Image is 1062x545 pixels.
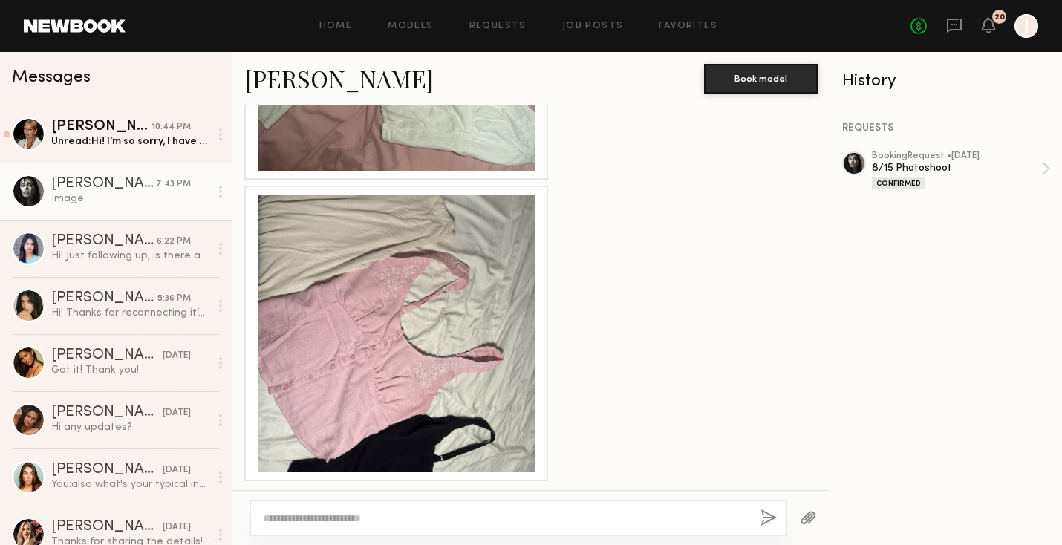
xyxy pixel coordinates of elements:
a: Home [319,22,353,31]
div: Confirmed [872,177,925,189]
div: 6:22 PM [157,235,191,249]
a: Models [388,22,433,31]
div: booking Request • [DATE] [872,151,1041,161]
div: [DATE] [163,406,191,420]
div: REQUESTS [842,123,1050,134]
div: 5:36 PM [157,292,191,306]
div: Unread: Hi! I’m so sorry, I have to last minute cancel for the shoot [DATE]. Is there a way we cl... [51,134,209,149]
div: You: also what's your typical inseam for jeans? [51,477,209,492]
div: [PERSON_NAME] [51,348,163,363]
div: Got it! Thank you! [51,363,209,377]
div: [PERSON_NAME] [51,234,157,249]
div: [DATE] [163,520,191,535]
a: Job Posts [562,22,624,31]
a: bookingRequest •[DATE]8/15 PhotoshootConfirmed [872,151,1050,189]
div: [PERSON_NAME] [51,463,163,477]
div: 8/15 Photoshoot [872,161,1041,175]
div: Hi! Thanks for reconnecting it’s been a crazy week! My NB rate is $200/hour, if that’s something ... [51,306,209,320]
a: [PERSON_NAME] [244,62,434,94]
a: Favorites [659,22,717,31]
div: [DATE] [163,463,191,477]
div: [DATE] [163,349,191,363]
span: Messages [12,69,91,86]
button: Book model [704,64,818,94]
div: [PERSON_NAME] [51,177,156,192]
div: Image [51,192,209,206]
div: History [842,73,1050,90]
div: [PERSON_NAME] [51,120,152,134]
div: 10:44 PM [152,120,191,134]
div: [PERSON_NAME] [51,405,163,420]
div: [PERSON_NAME] [51,291,157,306]
div: 20 [994,13,1005,22]
a: Requests [469,22,527,31]
div: 7:43 PM [156,177,191,192]
a: Book model [704,71,818,84]
div: Hi! Just following up, is there any update on the shoot [DATE]? [51,249,209,263]
a: J [1014,14,1038,38]
div: [PERSON_NAME] [51,520,163,535]
div: Hi any updates? [51,420,209,434]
